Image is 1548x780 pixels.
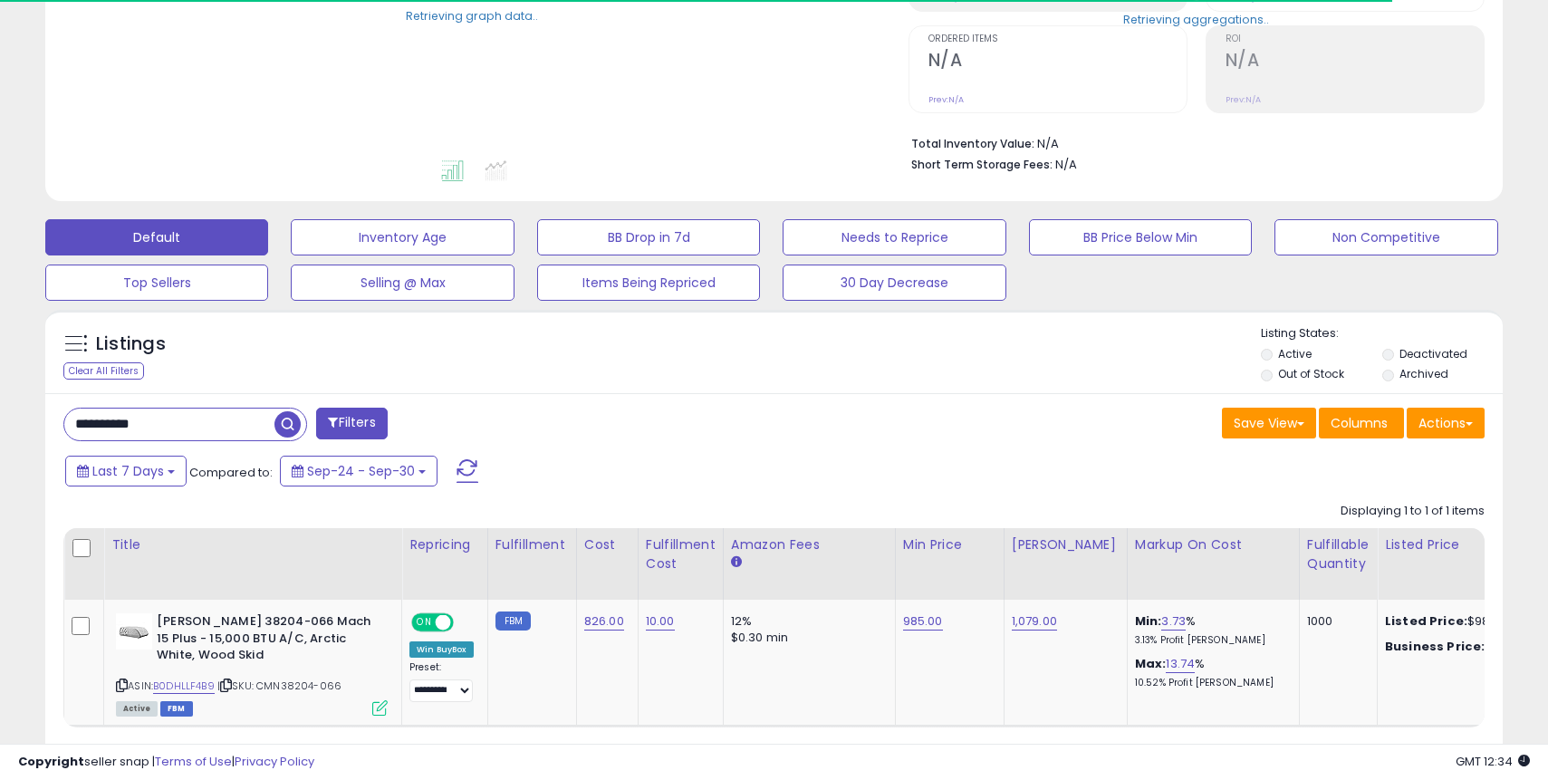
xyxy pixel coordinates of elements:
th: The percentage added to the cost of goods (COGS) that forms the calculator for Min & Max prices. [1127,528,1299,600]
button: Items Being Repriced [537,265,760,301]
button: BB Price Below Min [1029,219,1252,255]
p: Listing States: [1261,325,1503,342]
button: Columns [1319,408,1404,438]
span: Sep-24 - Sep-30 [307,462,415,480]
small: FBM [495,611,531,631]
div: Repricing [409,535,480,554]
div: 1000 [1307,613,1363,630]
button: Needs to Reprice [783,219,1005,255]
span: FBM [160,701,193,717]
div: $0.30 min [731,630,881,646]
div: $985 [1385,639,1535,655]
div: Amazon Fees [731,535,888,554]
div: seller snap | | [18,754,314,771]
span: Columns [1331,414,1388,432]
a: 13.74 [1166,655,1195,673]
button: Save View [1222,408,1316,438]
div: % [1135,656,1285,689]
strong: Copyright [18,753,84,770]
button: Last 7 Days [65,456,187,486]
button: 30 Day Decrease [783,265,1005,301]
span: Last 7 Days [92,462,164,480]
label: Out of Stock [1278,366,1344,381]
button: BB Drop in 7d [537,219,760,255]
span: 2025-10-8 12:34 GMT [1456,753,1530,770]
div: Fulfillable Quantity [1307,535,1370,573]
button: Inventory Age [291,219,514,255]
div: Clear All Filters [63,362,144,380]
div: Fulfillment Cost [646,535,716,573]
b: Max: [1135,655,1167,672]
div: Retrieving aggregations.. [1123,11,1269,27]
span: Compared to: [189,464,273,481]
button: Selling @ Max [291,265,514,301]
b: Business Price: [1385,638,1485,655]
div: Win BuyBox [409,641,474,658]
button: Top Sellers [45,265,268,301]
div: $985.00 [1385,613,1535,630]
div: Min Price [903,535,996,554]
button: Default [45,219,268,255]
a: Terms of Use [155,753,232,770]
label: Deactivated [1399,346,1467,361]
label: Active [1278,346,1312,361]
img: 31vVW93LaEL._SL40_.jpg [116,613,152,650]
b: Listed Price: [1385,612,1467,630]
div: Displaying 1 to 1 of 1 items [1341,503,1485,520]
div: Title [111,535,394,554]
b: Min: [1135,612,1162,630]
div: % [1135,613,1285,647]
div: Retrieving graph data.. [406,7,538,24]
p: 10.52% Profit [PERSON_NAME] [1135,677,1285,689]
a: 10.00 [646,612,675,631]
div: Cost [584,535,630,554]
b: [PERSON_NAME] 38204-066 Mach 15 Plus - 15,000 BTU A/C, Arctic White, Wood Skid [157,613,377,669]
p: 3.13% Profit [PERSON_NAME] [1135,634,1285,647]
div: Markup on Cost [1135,535,1292,554]
label: Archived [1399,366,1448,381]
a: Privacy Policy [235,753,314,770]
button: Sep-24 - Sep-30 [280,456,437,486]
a: 826.00 [584,612,624,631]
div: Listed Price [1385,535,1542,554]
span: All listings currently available for purchase on Amazon [116,701,158,717]
span: OFF [451,615,480,631]
small: Amazon Fees. [731,554,742,571]
div: Fulfillment [495,535,569,554]
a: 3.73 [1161,612,1186,631]
span: ON [413,615,436,631]
div: 12% [731,613,881,630]
div: ASIN: [116,613,388,714]
div: Preset: [409,661,474,702]
a: B0DHLLF4B9 [153,679,215,694]
a: 1,079.00 [1012,612,1057,631]
button: Filters [316,408,387,439]
button: Non Competitive [1274,219,1497,255]
a: 985.00 [903,612,943,631]
h5: Listings [96,332,166,357]
div: [PERSON_NAME] [1012,535,1120,554]
button: Actions [1407,408,1485,438]
span: | SKU: CMN38204-066 [217,679,341,693]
